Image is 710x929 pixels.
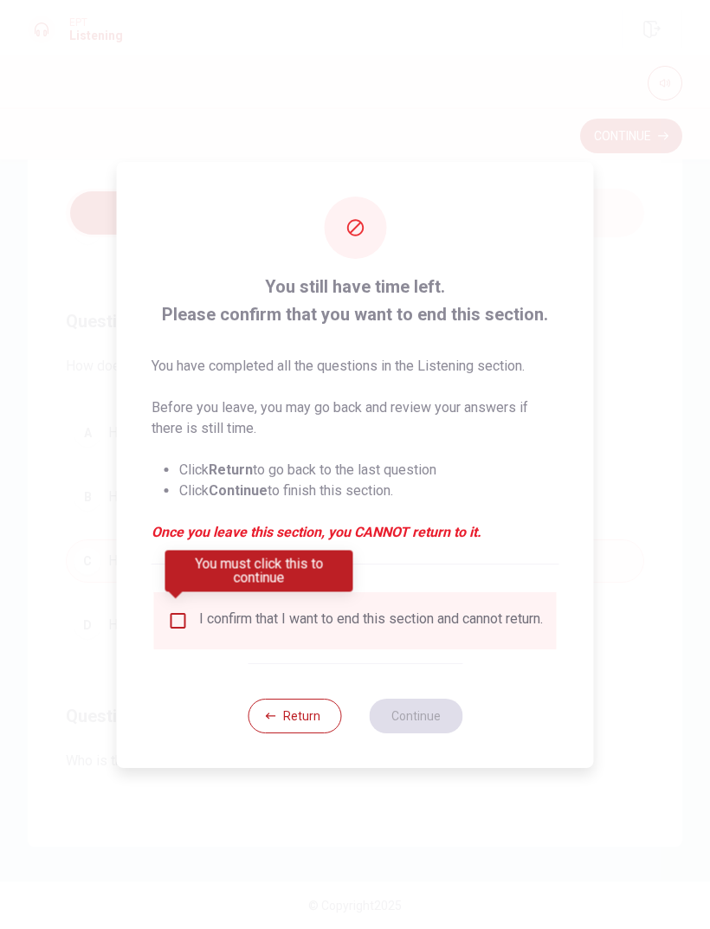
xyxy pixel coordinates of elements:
[152,522,559,543] em: Once you leave this section, you CANNOT return to it.
[248,699,341,733] button: Return
[152,397,559,439] p: Before you leave, you may go back and review your answers if there is still time.
[168,610,189,631] span: You must click this to continue
[179,460,559,481] li: Click to go back to the last question
[209,461,253,478] strong: Return
[199,610,543,631] div: I confirm that I want to end this section and cannot return.
[152,356,559,377] p: You have completed all the questions in the Listening section.
[209,482,268,499] strong: Continue
[179,481,559,501] li: Click to finish this section.
[152,273,559,328] span: You still have time left. Please confirm that you want to end this section.
[165,551,353,592] div: You must click this to continue
[369,699,462,733] button: Continue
